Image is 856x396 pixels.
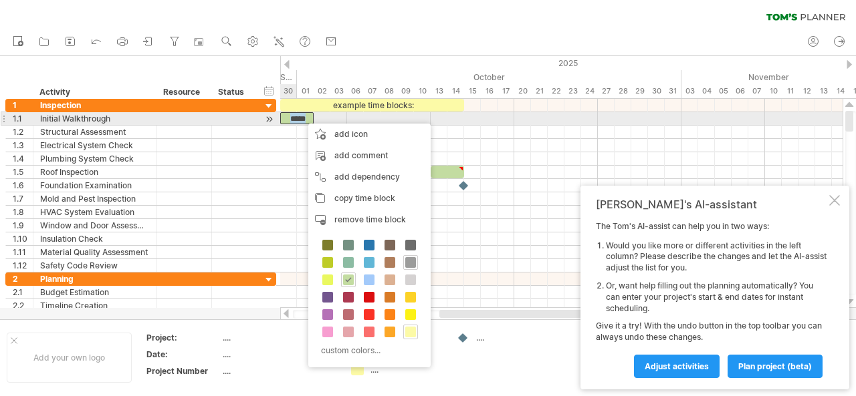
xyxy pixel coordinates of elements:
div: Timeline Creation [40,299,150,312]
div: 1.11 [13,246,33,258]
div: Wednesday, 22 October 2025 [548,84,564,98]
div: 2.1 [13,286,33,299]
div: Wednesday, 12 November 2025 [798,84,815,98]
div: 1.8 [13,206,33,218]
div: 1.10 [13,232,33,245]
a: Adjust activities [634,355,720,378]
div: .... [223,365,335,377]
div: 1.2 [13,126,33,138]
div: Tuesday, 14 October 2025 [447,84,464,98]
div: Wednesday, 5 November 2025 [715,84,732,98]
div: Electrical System Check [40,139,150,152]
div: 1 [13,99,33,112]
div: add comment [308,145,431,166]
div: 2 [13,272,33,285]
div: Monday, 20 October 2025 [514,84,531,98]
div: .... [223,332,335,343]
div: Inspection [40,99,150,112]
div: Friday, 31 October 2025 [665,84,681,98]
li: Or, want help filling out the planning automatically? You can enter your project's start & end da... [606,280,827,314]
div: Date: [146,349,220,360]
div: Monday, 6 October 2025 [347,84,364,98]
div: Status [218,85,247,99]
div: Thursday, 13 November 2025 [815,84,832,98]
div: Friday, 17 October 2025 [498,84,514,98]
div: add dependency [308,166,431,188]
span: Adjust activities [645,361,709,371]
div: Friday, 14 November 2025 [832,84,849,98]
div: Planning [40,272,150,285]
div: Friday, 3 October 2025 [330,84,347,98]
div: Wednesday, 8 October 2025 [381,84,397,98]
div: add icon [308,124,431,145]
div: Add your own logo [7,333,132,383]
div: Tuesday, 21 October 2025 [531,84,548,98]
div: .... [370,364,443,375]
div: Tuesday, 7 October 2025 [364,84,381,98]
div: Friday, 10 October 2025 [414,84,431,98]
div: 1.12 [13,259,33,272]
div: Friday, 7 November 2025 [748,84,765,98]
div: Initial Walkthrough [40,112,150,125]
div: Material Quality Assessment [40,246,150,258]
div: scroll to activity [263,112,276,126]
div: Thursday, 30 October 2025 [648,84,665,98]
div: Foundation Examination [40,179,150,192]
div: Window and Door Assessment [40,219,150,232]
div: Activity [39,85,149,99]
div: 1.7 [13,192,33,205]
div: .... [476,332,549,343]
div: Plumbing System Check [40,152,150,165]
div: Insulation Check [40,232,150,245]
div: 1.1 [13,112,33,125]
div: Safety Code Review [40,259,150,272]
div: Budget Estimation [40,286,150,299]
div: Monday, 3 November 2025 [681,84,698,98]
div: Monday, 27 October 2025 [598,84,615,98]
div: Wednesday, 15 October 2025 [464,84,481,98]
span: plan project (beta) [738,361,812,371]
div: custom colors... [315,341,420,359]
div: 1.4 [13,152,33,165]
div: Project: [146,332,220,343]
div: The Tom's AI-assist can help you in two ways: Give it a try! With the undo button in the top tool... [596,221,827,377]
span: remove time block [334,214,406,224]
div: Roof Inspection [40,166,150,178]
div: Monday, 13 October 2025 [431,84,447,98]
div: Thursday, 16 October 2025 [481,84,498,98]
div: Thursday, 6 November 2025 [732,84,748,98]
div: October 2025 [297,70,681,84]
div: 1.9 [13,219,33,232]
div: Wednesday, 1 October 2025 [297,84,314,98]
span: copy time block [334,193,395,203]
div: .... [223,349,335,360]
div: Thursday, 23 October 2025 [564,84,581,98]
div: example time blocks: [280,99,464,112]
div: Thursday, 9 October 2025 [397,84,414,98]
div: 1.3 [13,139,33,152]
div: 2.2 [13,299,33,312]
div: Tuesday, 11 November 2025 [782,84,798,98]
li: Would you like more or different activities in the left column? Please describe the changes and l... [606,240,827,274]
div: HVAC System Evaluation [40,206,150,218]
div: 1.6 [13,179,33,192]
div: Friday, 24 October 2025 [581,84,598,98]
div: Mold and Pest Inspection [40,192,150,205]
div: Tuesday, 4 November 2025 [698,84,715,98]
div: Thursday, 2 October 2025 [314,84,330,98]
div: Structural Assessment [40,126,150,138]
a: plan project (beta) [728,355,823,378]
div: Monday, 10 November 2025 [765,84,782,98]
div: Wednesday, 29 October 2025 [631,84,648,98]
div: 1.5 [13,166,33,178]
div: Resource [163,85,204,99]
div: [PERSON_NAME]'s AI-assistant [596,198,827,211]
div: Tuesday, 30 September 2025 [280,84,297,98]
div: Project Number [146,365,220,377]
div: Tuesday, 28 October 2025 [615,84,631,98]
